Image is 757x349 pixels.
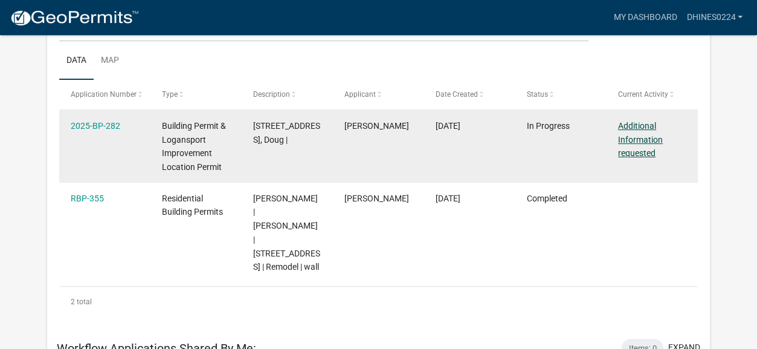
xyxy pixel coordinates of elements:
[608,6,681,29] a: My Dashboard
[436,121,460,131] span: 08/08/2025
[253,121,320,145] span: 1428 ERIE AVE | Hines, Doug |
[344,194,409,203] span: Douglas M Hines
[59,42,94,80] a: Data
[527,121,570,131] span: In Progress
[333,80,424,109] datatable-header-cell: Applicant
[94,42,126,80] a: Map
[618,121,663,158] a: Additional Information requested
[344,90,376,99] span: Applicant
[527,90,548,99] span: Status
[618,90,668,99] span: Current Activity
[162,90,178,99] span: Type
[253,194,320,272] span: Douglas M. Hines | Douglas M. Hines | 4282 N MEXICO RD MEXICO, IN 46958 | Remodel | wall
[162,194,223,217] span: Residential Building Permits
[344,121,409,131] span: Douglas M Hines
[162,121,226,172] span: Building Permit & Logansport Improvement Location Permit
[436,90,478,99] span: Date Created
[515,80,607,109] datatable-header-cell: Status
[681,6,747,29] a: dhines0224
[71,90,137,99] span: Application Number
[150,80,242,109] datatable-header-cell: Type
[71,194,104,203] a: RBP-355
[59,287,698,317] div: 2 total
[527,194,567,203] span: Completed
[59,80,150,109] datatable-header-cell: Application Number
[607,80,698,109] datatable-header-cell: Current Activity
[424,80,515,109] datatable-header-cell: Date Created
[71,121,120,131] a: 2025-BP-282
[253,90,290,99] span: Description
[242,80,333,109] datatable-header-cell: Description
[436,194,460,203] span: 09/27/2024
